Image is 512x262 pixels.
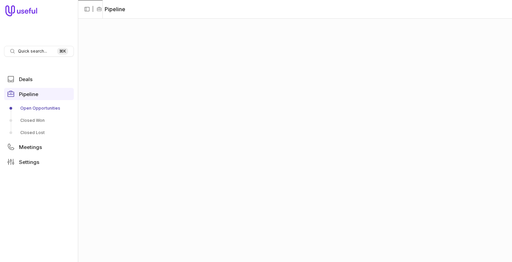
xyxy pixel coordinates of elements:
span: Settings [19,160,39,165]
span: | [92,5,94,13]
span: Pipeline [19,92,38,97]
a: Open Opportunities [4,103,74,114]
li: Pipeline [97,5,125,13]
button: Collapse sidebar [82,4,92,14]
a: Closed Won [4,115,74,126]
a: Closed Lost [4,127,74,138]
a: Pipeline [4,88,74,100]
div: Pipeline submenu [4,103,74,138]
span: Quick search... [18,49,47,54]
span: Meetings [19,145,42,150]
a: Settings [4,156,74,168]
span: Deals [19,77,33,82]
kbd: ⌘ K [57,48,68,55]
a: Deals [4,73,74,85]
a: Meetings [4,141,74,153]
